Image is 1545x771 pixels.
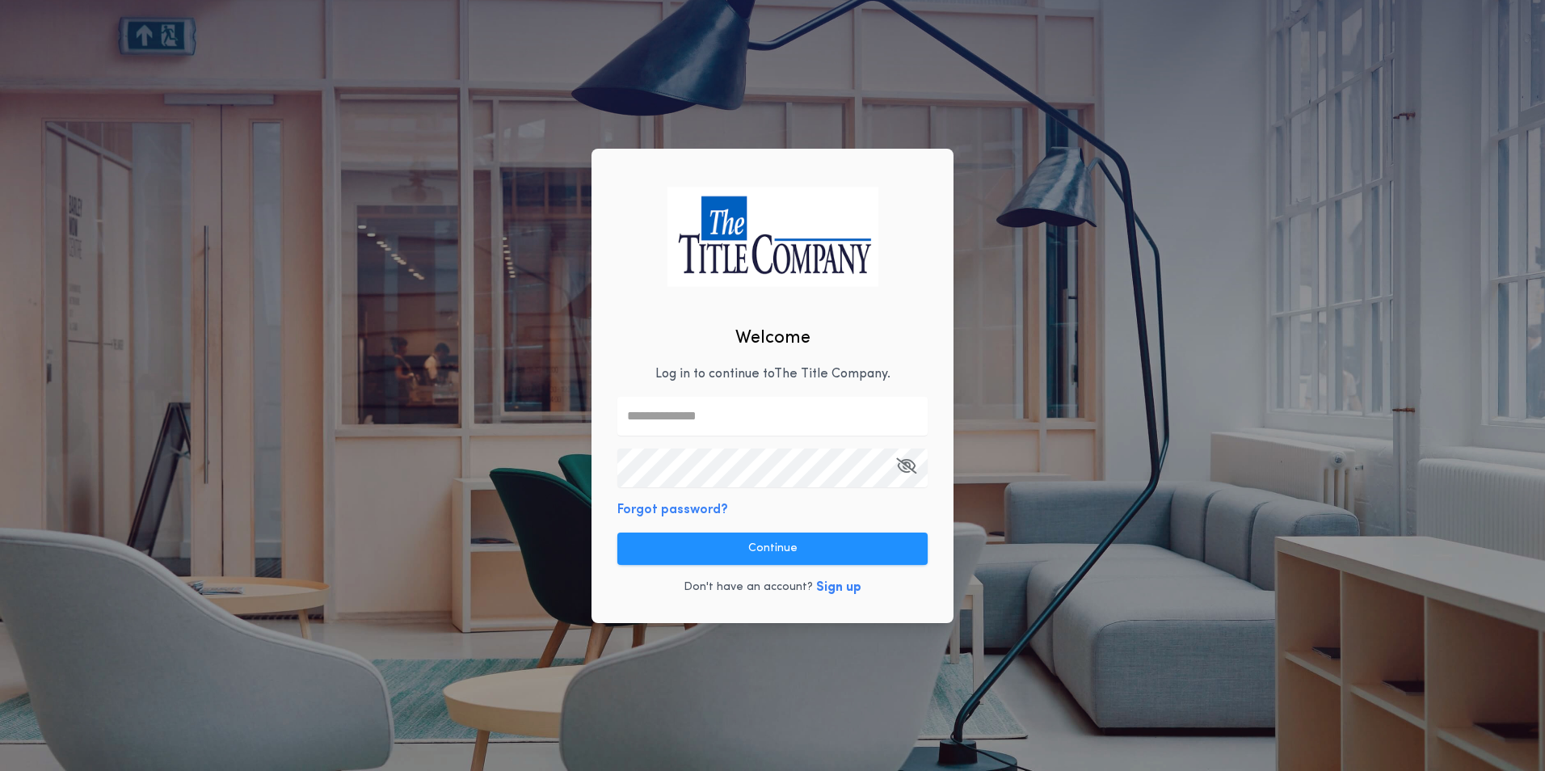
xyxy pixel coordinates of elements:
[655,364,890,384] p: Log in to continue to The Title Company .
[667,187,878,286] img: logo
[617,500,728,520] button: Forgot password?
[816,578,861,597] button: Sign up
[617,533,928,565] button: Continue
[735,325,810,352] h2: Welcome
[684,579,813,596] p: Don't have an account?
